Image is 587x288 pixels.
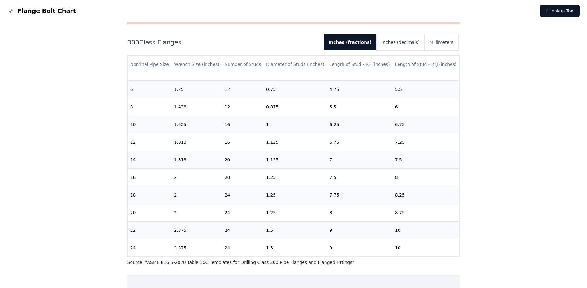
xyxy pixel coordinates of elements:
td: 6.75 [327,133,393,151]
th: Number of Studs [222,56,264,73]
h2: 300 Class Flanges [127,38,319,47]
td: 16 [128,168,172,186]
p: Source: " ASME B16.5-2020 Table 10C Templates for Drilling Class 300 Pipe Flanges and Flanged Fit... [127,259,460,265]
td: 6 [393,98,460,116]
td: 6.75 [393,116,460,133]
td: 24 [222,204,264,221]
td: 16 [222,133,264,151]
th: Wrench Size (inches) [171,56,222,73]
td: 20 [222,168,264,186]
td: 1.813 [171,133,222,151]
td: 5.5 [327,98,393,116]
button: Inches (fractions) [324,34,377,50]
td: 24 [222,221,264,239]
td: 1.125 [264,133,327,151]
td: 1.5 [264,221,327,239]
td: 2 [171,204,222,221]
td: 9 [327,239,393,256]
td: 6 [128,80,172,98]
td: 10 [393,239,460,256]
img: Flange Bolt Chart Logo [7,7,15,15]
td: 24 [222,186,264,204]
td: 14 [128,151,172,168]
td: 2.375 [171,221,222,239]
td: 10 [128,116,172,133]
td: 1.5 [264,239,327,256]
td: 7.5 [393,151,460,168]
button: Inches (decimals) [377,34,425,50]
td: 2 [171,168,222,186]
td: 9 [327,221,393,239]
td: 1.813 [171,151,222,168]
td: 8 [128,98,172,116]
td: 2.375 [171,239,222,256]
td: 7.5 [327,168,393,186]
td: 4.75 [327,80,393,98]
td: 1.625 [171,116,222,133]
td: 22 [128,221,172,239]
td: 7.25 [393,133,460,151]
td: 24 [222,239,264,256]
td: 6.25 [327,116,393,133]
td: 5.5 [393,80,460,98]
td: 1 [264,116,327,133]
td: 24 [128,239,172,256]
button: Millimeters [425,34,458,50]
td: 8.25 [393,186,460,204]
td: 8 [327,204,393,221]
td: 7.75 [327,186,393,204]
td: 18 [128,186,172,204]
td: 2 [171,186,222,204]
td: 10 [393,221,460,239]
td: 16 [222,116,264,133]
td: 0.875 [264,98,327,116]
td: 8.75 [393,204,460,221]
span: Flange Bolt Chart [17,6,76,15]
a: ⚡ Lookup Tool [540,5,580,17]
td: 1.25 [264,204,327,221]
td: 20 [128,204,172,221]
th: Length of Stud - RTJ (inches) [393,56,460,73]
td: 1.125 [264,151,327,168]
td: 7 [327,151,393,168]
th: Nominal Pipe Size [128,56,172,73]
td: 12 [128,133,172,151]
td: 1.438 [171,98,222,116]
td: 20 [222,151,264,168]
th: Length of Stud - RF (inches) [327,56,393,73]
td: 1.25 [264,186,327,204]
td: 1.25 [171,80,222,98]
td: 12 [222,98,264,116]
th: Diameter of Studs (inches) [264,56,327,73]
a: Flange Bolt Chart LogoFlange Bolt Chart [7,6,76,15]
td: 0.75 [264,80,327,98]
td: 8 [393,168,460,186]
td: 12 [222,80,264,98]
td: 1.25 [264,168,327,186]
